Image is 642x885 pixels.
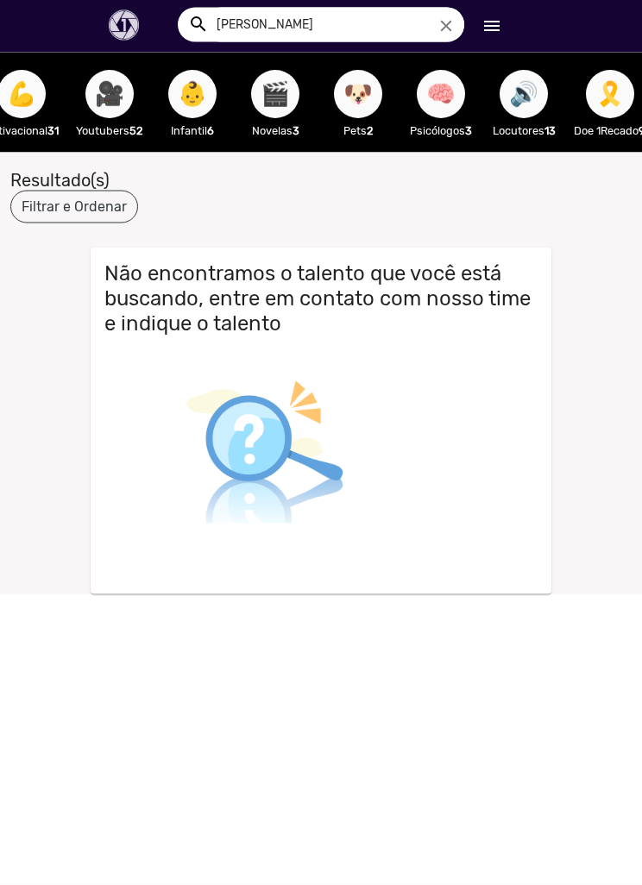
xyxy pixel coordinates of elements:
b: 2 [367,125,373,138]
span: 🐶 [343,71,373,119]
button: 👶 [168,71,217,119]
span: 🎥 [95,71,124,119]
b: 3 [293,125,299,138]
button: 🎥 [85,71,134,119]
b: 3 [465,125,472,138]
span: 🔊 [509,71,538,119]
p: Locutores [491,123,557,140]
mat-icon: Buscar talento [188,15,209,35]
b: 13 [544,125,556,138]
p: Infantil [160,123,225,140]
span: 💪 [7,71,36,119]
h1: Resultado(s) [10,171,632,191]
button: 🎬 [251,71,299,119]
mat-icon: Início [481,16,502,37]
p: Novelas [242,123,308,140]
p: Psicólogos [408,123,474,140]
button: 🧠 [417,71,465,119]
button: 🔊 [500,71,548,119]
b: 52 [129,125,142,138]
span: 🎗️ [595,71,625,119]
b: 31 [47,125,59,138]
span: 👶 [178,71,207,119]
button: Filtrar e Ordenar [10,191,138,224]
button: Buscar talento [178,9,233,40]
button: 🐶 [334,71,382,119]
h3: Não encontramos o talento que você está buscando, entre em contato com nosso time e indique o tal... [104,262,538,336]
span: 🎬 [261,71,290,119]
button: 🎗️ [586,71,634,119]
button: Início [464,10,519,41]
p: Youtubers [76,123,142,140]
i: close [437,17,456,36]
p: Pets [325,123,391,140]
span: 🧠 [426,71,456,119]
b: 6 [207,125,214,138]
img: Busca não encontrada [148,344,385,581]
input: Pesquisar... [204,9,465,43]
img: Vídeos de famosos, vídeos personalizados de famosos, vídeos de celebridades, celebridades, presen... [109,11,139,41]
